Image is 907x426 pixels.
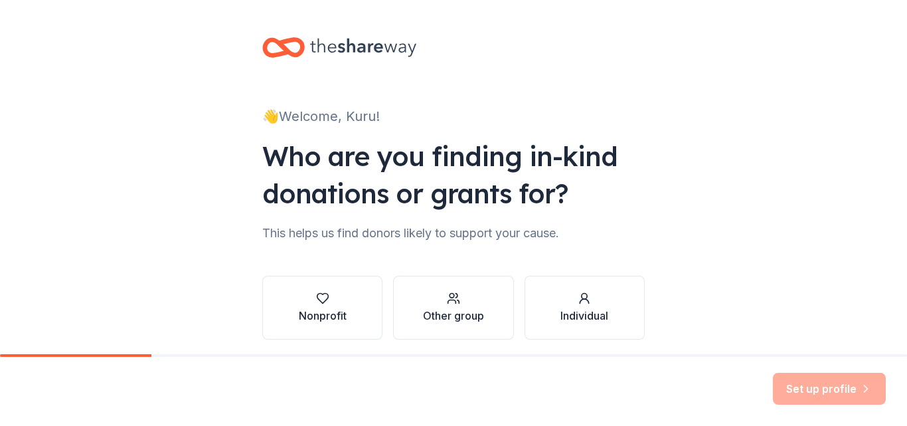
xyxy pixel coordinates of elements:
[423,308,484,324] div: Other group
[560,308,608,324] div: Individual
[262,276,382,340] button: Nonprofit
[262,138,645,212] div: Who are you finding in-kind donations or grants for?
[525,276,645,340] button: Individual
[262,106,645,127] div: 👋 Welcome, Kuru!
[299,308,347,324] div: Nonprofit
[262,223,645,244] div: This helps us find donors likely to support your cause.
[393,276,513,340] button: Other group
